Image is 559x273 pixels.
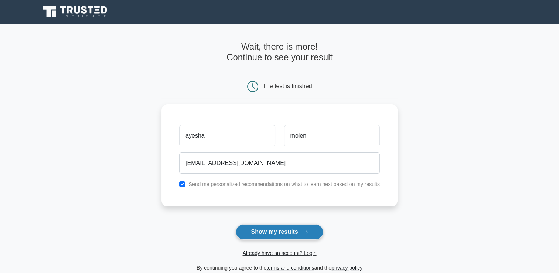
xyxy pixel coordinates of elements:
label: Send me personalized recommendations on what to learn next based on my results [188,181,380,187]
input: First name [179,125,275,146]
div: By continuing you agree to the and the [157,263,402,272]
a: terms and conditions [266,265,314,271]
input: Email [179,152,380,174]
a: Already have an account? Login [242,250,316,256]
div: The test is finished [263,83,312,89]
a: privacy policy [331,265,362,271]
button: Show my results [236,224,323,240]
h4: Wait, there is more! Continue to see your result [161,41,398,63]
input: Last name [284,125,380,146]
